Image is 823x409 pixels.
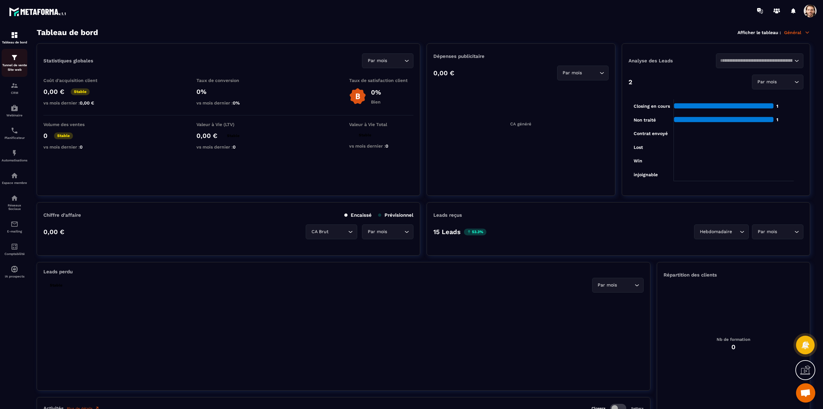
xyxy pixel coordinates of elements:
[433,228,461,236] p: 15 Leads
[2,91,27,95] p: CRM
[366,57,388,64] span: Par mois
[2,114,27,117] p: Webinaire
[2,204,27,211] p: Réseaux Sociaux
[2,63,27,72] p: Tunnel de vente Site web
[11,220,18,228] img: email
[433,69,454,77] p: 0,00 €
[196,88,261,95] p: 0%
[796,383,815,403] div: Mở cuộc trò chuyện
[11,172,18,179] img: automations
[43,212,81,218] p: Chiffre d’affaire
[344,212,372,218] p: Encaissé
[349,143,413,149] p: vs mois dernier :
[592,278,644,293] div: Search for option
[11,82,18,89] img: formation
[433,212,462,218] p: Leads reçus
[583,69,598,77] input: Search for option
[310,228,330,235] span: CA Brut
[11,127,18,134] img: scheduler
[80,144,83,150] span: 0
[2,136,27,140] p: Planificateur
[2,167,27,189] a: automationsautomationsEspace membre
[43,100,108,105] p: vs mois dernier :
[37,28,98,37] h3: Tableau de bord
[388,57,403,64] input: Search for option
[11,243,18,250] img: accountant
[80,100,94,105] span: 0,00 €
[433,53,608,59] p: Dépenses publicitaire
[784,30,810,35] p: Général
[71,88,90,95] p: Stable
[362,53,413,68] div: Search for option
[196,78,261,83] p: Taux de conversion
[233,144,236,150] span: 0
[634,172,658,177] tspan: injoignable
[385,143,388,149] span: 0
[9,6,67,17] img: logo
[629,58,716,64] p: Analyse des Leads
[47,282,66,289] p: Stable
[756,228,778,235] span: Par mois
[43,78,108,83] p: Coût d'acquisition client
[557,66,609,80] div: Search for option
[306,224,357,239] div: Search for option
[634,104,670,109] tspan: Closing en cours
[778,78,793,86] input: Search for option
[196,144,261,150] p: vs mois dernier :
[196,132,217,140] p: 0,00 €
[2,215,27,238] a: emailemailE-mailing
[2,41,27,44] p: Tableau de bord
[634,158,642,163] tspan: Win
[2,189,27,215] a: social-networksocial-networkRéseaux Sociaux
[349,88,366,105] img: b-badge-o.b3b20ee6.svg
[733,228,738,235] input: Search for option
[737,30,781,35] p: Afficher le tableau :
[196,122,261,127] p: Valeur à Vie (LTV)
[43,144,108,150] p: vs mois dernier :
[756,78,778,86] span: Par mois
[11,149,18,157] img: automations
[634,117,656,123] tspan: Non traité
[362,224,413,239] div: Search for option
[11,194,18,202] img: social-network
[2,230,27,233] p: E-mailing
[698,228,733,235] span: Hebdomadaire
[2,99,27,122] a: automationsautomationsWebinaire
[2,77,27,99] a: formationformationCRM
[464,229,486,235] p: 53.3%
[11,104,18,112] img: automations
[2,49,27,77] a: formationformationTunnel de vente Site web
[2,159,27,162] p: Automatisations
[752,75,803,89] div: Search for option
[11,54,18,61] img: formation
[43,132,48,140] p: 0
[11,31,18,39] img: formation
[2,181,27,185] p: Espace membre
[694,224,749,239] div: Search for option
[54,132,73,139] p: Stable
[371,99,381,105] p: Bien
[664,272,803,278] p: Répartition des clients
[43,228,64,236] p: 0,00 €
[366,228,388,235] span: Par mois
[752,224,803,239] div: Search for option
[349,122,413,127] p: Valeur à Vie Total
[330,228,347,235] input: Search for option
[561,69,583,77] span: Par mois
[2,26,27,49] a: formationformationTableau de bord
[2,238,27,260] a: accountantaccountantComptabilité
[196,100,261,105] p: vs mois dernier :
[2,144,27,167] a: automationsautomationsAutomatisations
[720,57,793,64] input: Search for option
[2,252,27,256] p: Comptabilité
[619,282,633,289] input: Search for option
[233,100,240,105] span: 0%
[634,145,643,150] tspan: Lost
[43,269,73,275] p: Leads perdu
[349,78,413,83] p: Taux de satisfaction client
[716,53,803,68] div: Search for option
[43,88,64,95] p: 0,00 €
[629,78,632,86] p: 2
[2,275,27,278] p: IA prospects
[2,122,27,144] a: schedulerschedulerPlanificateur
